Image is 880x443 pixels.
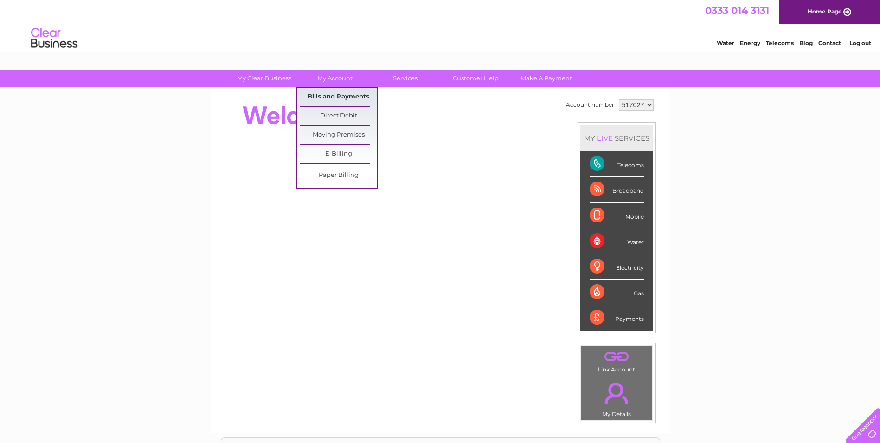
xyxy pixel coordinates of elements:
[226,70,302,87] a: My Clear Business
[590,203,644,228] div: Mobile
[590,305,644,330] div: Payments
[580,125,653,151] div: MY SERVICES
[581,375,653,420] td: My Details
[717,39,734,46] a: Water
[818,39,841,46] a: Contact
[590,280,644,305] div: Gas
[300,126,377,144] a: Moving Premises
[367,70,443,87] a: Services
[705,5,769,16] a: 0333 014 3131
[300,166,377,185] a: Paper Billing
[508,70,585,87] a: Make A Payment
[849,39,871,46] a: Log out
[590,151,644,177] div: Telecoms
[300,107,377,125] a: Direct Debit
[221,5,660,45] div: Clear Business is a trading name of Verastar Limited (registered in [GEOGRAPHIC_DATA] No. 3667643...
[590,228,644,254] div: Water
[595,134,615,143] div: LIVE
[766,39,794,46] a: Telecoms
[300,145,377,163] a: E-Billing
[296,70,373,87] a: My Account
[300,88,377,106] a: Bills and Payments
[799,39,813,46] a: Blog
[564,97,617,113] td: Account number
[590,177,644,202] div: Broadband
[590,254,644,280] div: Electricity
[31,24,78,52] img: logo.png
[584,377,650,410] a: .
[437,70,514,87] a: Customer Help
[581,346,653,375] td: Link Account
[740,39,760,46] a: Energy
[584,349,650,365] a: .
